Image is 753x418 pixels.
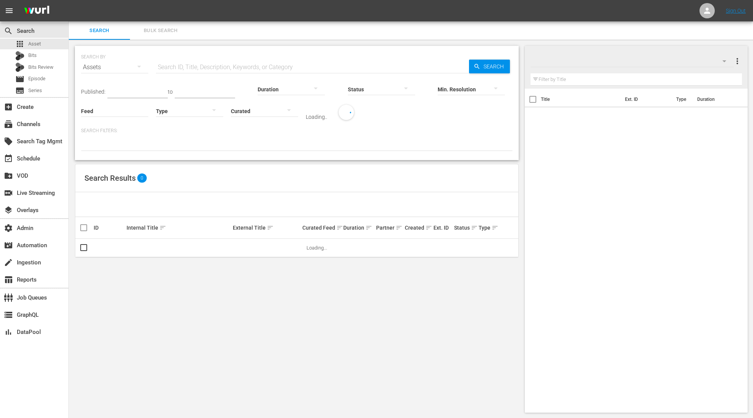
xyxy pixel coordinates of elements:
span: Published: [81,89,105,95]
span: Admin [4,224,13,233]
span: Bits Review [28,63,54,71]
img: ans4CAIJ8jUAAAAAAAAAAAAAAAAAAAAAAAAgQb4GAAAAAAAAAAAAAAAAAAAAAAAAJMjXAAAAAAAAAAAAAAAAAAAAAAAAgAT5G... [18,2,55,20]
span: Create [4,102,13,112]
a: Sign Out [726,8,746,14]
span: sort [267,224,274,231]
span: 0 [137,173,147,183]
th: Ext. ID [620,89,672,110]
span: Search Tag Mgmt [4,137,13,146]
span: Overlays [4,206,13,215]
span: Series [28,87,42,94]
th: Duration [693,89,738,110]
span: Asset [15,39,24,49]
span: Bulk Search [135,26,187,35]
span: Series [15,86,24,95]
span: Job Queues [4,293,13,302]
div: Ext. ID [433,225,452,231]
span: Bits [28,52,37,59]
div: Loading.. [306,114,327,120]
span: Schedule [4,154,13,163]
span: menu [5,6,14,15]
span: DataPool [4,327,13,337]
span: Ingestion [4,258,13,267]
span: Live Streaming [4,188,13,198]
span: Search [4,26,13,36]
span: sort [492,224,498,231]
span: Loading... [307,245,327,251]
span: Search [73,26,125,35]
span: Reports [4,275,13,284]
span: sort [471,224,478,231]
p: Search Filters: [81,128,513,134]
div: ID [94,225,124,231]
button: more_vert [733,52,742,70]
div: Feed [323,223,341,232]
div: Curated [302,225,321,231]
span: sort [425,224,432,231]
span: sort [336,224,343,231]
span: sort [365,224,372,231]
button: Search [469,60,510,73]
span: Automation [4,241,13,250]
span: more_vert [733,57,742,66]
span: VOD [4,171,13,180]
span: Channels [4,120,13,129]
span: Search [480,60,510,73]
div: Assets [81,57,148,78]
div: Partner [376,223,402,232]
span: Episode [28,75,45,83]
div: Status [454,223,476,232]
th: Type [672,89,693,110]
span: to [168,89,173,95]
span: Episode [15,75,24,84]
span: sort [396,224,402,231]
div: Bits Review [15,63,24,72]
div: Type [479,223,493,232]
span: Asset [28,40,41,48]
span: GraphQL [4,310,13,319]
th: Title [541,89,620,110]
div: External Title [233,223,300,232]
div: Duration [343,223,374,232]
span: sort [159,224,166,231]
span: Search Results [84,173,136,183]
div: Created [405,223,431,232]
div: Internal Title [127,223,231,232]
div: Bits [15,51,24,60]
